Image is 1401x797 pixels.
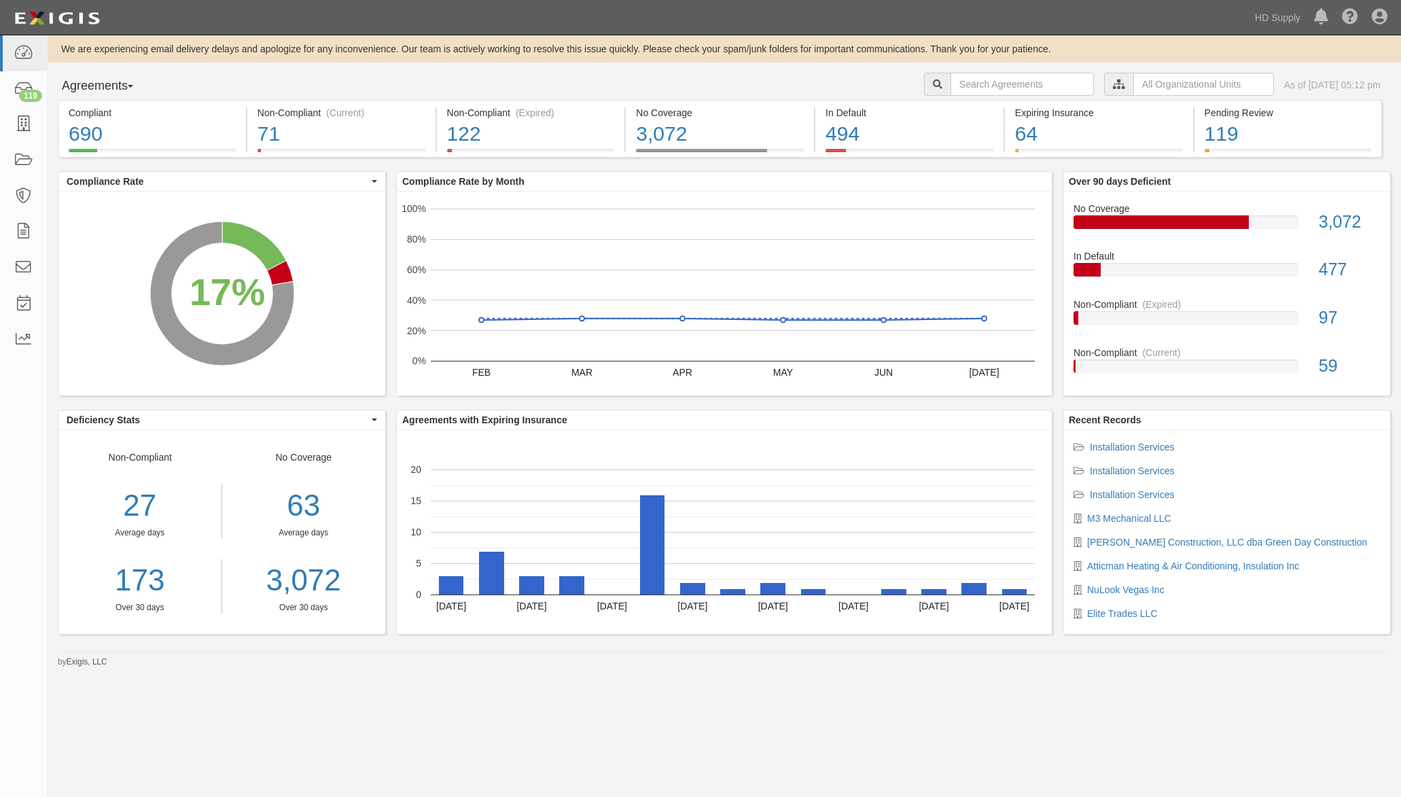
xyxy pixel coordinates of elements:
[407,234,426,245] text: 80%
[1074,202,1380,250] a: No Coverage3,072
[1090,465,1175,476] a: Installation Services
[407,295,426,306] text: 40%
[69,106,236,120] div: Compliant
[1087,537,1367,548] a: [PERSON_NAME] Construction, LLC dba Green Day Construction
[773,367,794,378] text: MAY
[874,367,893,378] text: JUN
[1248,4,1307,31] a: HD Supply
[67,657,107,667] a: Exigis, LLC
[1063,249,1390,263] div: In Default
[10,6,104,31] img: logo-5460c22ac91f19d4615b14bd174203de0afe785f0fc80cf4dbbc73dc1793850b.png
[1063,202,1390,215] div: No Coverage
[48,42,1401,56] div: We are experiencing email delivery delays and apologize for any inconvenience. Our team is active...
[516,601,546,612] text: [DATE]
[190,266,265,320] div: 17%
[1090,442,1175,453] a: Installation Services
[232,527,376,539] div: Average days
[19,90,42,102] div: 119
[597,601,627,612] text: [DATE]
[407,325,426,336] text: 20%
[1194,149,1383,160] a: Pending Review119
[1205,120,1372,149] div: 119
[838,601,868,612] text: [DATE]
[447,120,615,149] div: 122
[258,120,425,149] div: 71
[1205,106,1372,120] div: Pending Review
[1142,346,1180,359] div: (Current)
[58,410,385,429] button: Deficiency Stats
[1074,346,1380,384] a: Non-Compliant(Current)59
[1087,608,1158,619] a: Elite Trades LLC
[410,495,421,506] text: 15
[626,149,814,160] a: No Coverage3,072
[951,73,1094,96] input: Search Agreements
[247,149,436,160] a: Non-Compliant(Current)71
[636,120,804,149] div: 3,072
[58,192,385,395] svg: A chart.
[1142,298,1181,311] div: (Expired)
[67,175,368,188] span: Compliance Rate
[58,656,107,668] small: by
[1087,513,1171,524] a: M3 Mechanical LLC
[397,430,1052,634] svg: A chart.
[232,602,376,614] div: Over 30 days
[222,450,386,614] div: No Coverage
[58,527,221,539] div: Average days
[58,559,221,602] a: 173
[969,367,999,378] text: [DATE]
[636,106,804,120] div: No Coverage
[416,558,421,569] text: 5
[1015,106,1183,120] div: Expiring Insurance
[1074,298,1380,346] a: Non-Compliant(Expired)97
[402,176,525,187] b: Compliance Rate by Month
[758,601,788,612] text: [DATE]
[410,464,421,475] text: 20
[1005,149,1193,160] a: Expiring Insurance64
[58,149,246,160] a: Compliant690
[826,120,993,149] div: 494
[1069,176,1171,187] b: Over 90 days Deficient
[1087,561,1299,571] a: Atticman Heating & Air Conditioning, Insulation Inc
[67,413,368,427] span: Deficiency Stats
[999,601,1029,612] text: [DATE]
[1069,414,1141,425] b: Recent Records
[1309,210,1390,234] div: 3,072
[232,559,376,602] a: 3,072
[516,106,554,120] div: (Expired)
[69,120,236,149] div: 690
[412,355,426,366] text: 0%
[326,106,364,120] div: (Current)
[402,203,426,214] text: 100%
[815,149,1004,160] a: In Default494
[258,106,425,120] div: Non-Compliant (Current)
[919,601,948,612] text: [DATE]
[571,367,592,378] text: MAR
[410,527,421,537] text: 10
[447,106,615,120] div: Non-Compliant (Expired)
[58,172,385,191] button: Compliance Rate
[1090,489,1175,500] a: Installation Services
[1133,73,1274,96] input: All Organizational Units
[677,601,707,612] text: [DATE]
[436,601,466,612] text: [DATE]
[826,106,993,120] div: In Default
[1284,78,1381,92] div: As of [DATE] 05:12 pm
[1074,249,1380,298] a: In Default477
[1063,298,1390,311] div: Non-Compliant
[407,264,426,275] text: 60%
[397,192,1052,395] svg: A chart.
[58,484,221,527] div: 27
[472,367,491,378] text: FEB
[437,149,625,160] a: Non-Compliant(Expired)122
[1309,258,1390,282] div: 477
[232,484,376,527] div: 63
[1015,120,1183,149] div: 64
[1309,306,1390,330] div: 97
[58,450,222,614] div: Non-Compliant
[1087,584,1165,595] a: NuLook Vegas Inc
[58,73,160,100] button: Agreements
